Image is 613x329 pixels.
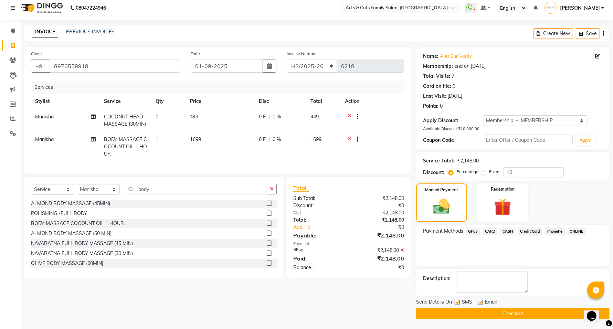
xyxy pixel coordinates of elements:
[423,227,463,235] span: Payment Methods
[359,224,409,231] div: ₹0
[485,298,497,307] span: Email
[273,136,281,143] span: 0 %
[349,216,409,224] div: ₹2,148.00
[288,254,349,263] div: Paid:
[466,227,480,235] span: GPay
[31,210,87,217] div: POLISHING -FULL BODY
[50,60,180,73] input: Search by Name/Mobile/Email/Code
[423,93,446,100] div: Last Visit:
[440,103,443,110] div: 0
[457,157,479,164] div: ₹2,148.00
[104,136,147,157] span: BODY MASSAGE COCOUNT OIL 1 HOUR
[423,83,451,90] div: Card on file:
[293,241,404,247] div: Payments
[423,117,483,124] div: Apply Discount
[489,169,499,175] label: Fixed
[545,2,557,14] img: RACHANA
[560,4,600,12] span: [PERSON_NAME]
[288,231,349,240] div: Payable:
[489,197,517,218] img: _gift.svg
[423,275,451,282] div: Description:
[483,135,573,145] input: Enter Offer / Coupon Code
[288,202,349,209] div: Discount:
[456,169,478,175] label: Percentage
[576,28,600,39] button: Save
[100,94,151,109] th: Service
[186,94,255,109] th: Price
[31,230,112,237] div: ALMOND BODY MASSAGE (60 MIN)
[568,227,585,235] span: ONLINE
[35,114,54,120] span: Manisha
[288,195,349,202] div: Sub Total:
[288,224,359,231] a: Add Tip
[288,209,349,216] div: Net:
[518,227,542,235] span: Credit Card
[288,247,349,254] div: GPay
[31,260,103,267] div: OLIVE BODY MASSAGE (60MIN)
[288,216,349,224] div: Total:
[533,28,573,39] button: Create New
[349,231,409,240] div: ₹2,148.00
[545,227,565,235] span: PhonePe
[483,227,498,235] span: CARD
[491,186,515,192] label: Redemption
[273,113,281,120] span: 0 %
[423,53,438,60] div: Name:
[584,301,606,322] iframe: chat widget
[35,136,54,142] span: Manisha
[191,51,200,57] label: Date
[349,254,409,263] div: ₹2,148.00
[349,195,409,202] div: ₹2,148.00
[462,298,472,307] span: SMS
[31,200,110,207] div: ALMOND BODY MASSAGE (45MIN)
[454,63,486,70] div: end on [DATE]
[341,94,404,109] th: Action
[453,83,455,90] div: 0
[31,240,133,247] div: NAVARATNA FULL BODY MASSAGE (45 MIN)
[259,136,266,143] span: 0 F
[287,51,317,57] label: Invoice Number
[416,298,452,307] span: Send Details On
[452,73,454,80] div: 7
[423,157,454,164] div: Service Total:
[423,63,453,70] div: Membership:
[32,26,58,38] a: INVOICE
[190,114,198,120] span: 449
[425,187,458,193] label: Manual Payment
[416,308,610,319] button: Checkout
[349,264,409,271] div: ₹0
[268,136,270,143] span: |
[575,135,595,146] button: Apply
[440,53,472,60] a: Anu Snr Verity
[268,113,270,120] span: |
[31,94,100,109] th: Stylist
[31,60,50,73] button: +91
[32,81,409,94] div: Services
[31,51,42,57] label: Client
[310,114,319,120] span: 449
[125,184,267,194] input: Search or Scan
[306,94,341,109] th: Total
[293,184,309,192] span: Total
[428,197,455,216] img: _cash.svg
[31,250,133,257] div: NAVARATNA FULL BODY MASSAGE (30 MIN)
[423,73,450,80] div: Total Visits:
[66,29,115,35] a: PREVIOUS INVOICES
[259,113,266,120] span: 0 F
[190,136,201,142] span: 1699
[423,126,603,132] div: Available Discount ₹10,000.00
[104,114,146,127] span: COCONUT HEAD MASSAGE (30MIN)
[156,114,158,120] span: 1
[349,202,409,209] div: ₹0
[349,209,409,216] div: ₹2,148.00
[349,247,409,254] div: ₹2,148.00
[31,220,124,227] div: BODY MASSAGE COCOUNT OIL 1 HOUR
[255,94,306,109] th: Disc
[500,227,515,235] span: CASH
[423,169,444,176] div: Discount:
[423,103,438,110] div: Points:
[156,136,158,142] span: 1
[288,264,349,271] div: Balance :
[151,94,186,109] th: Qty
[423,137,483,144] div: Coupon Code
